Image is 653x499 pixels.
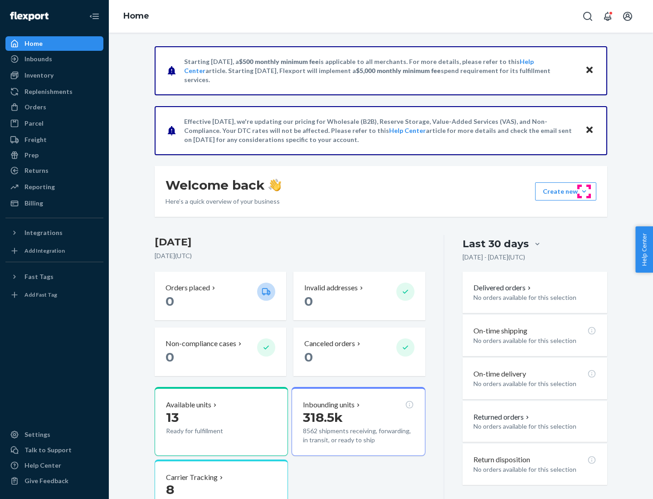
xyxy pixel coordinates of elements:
[5,474,103,488] button: Give Feedback
[5,244,103,258] a: Add Integration
[5,427,103,442] a: Settings
[535,182,596,201] button: Create new
[24,182,55,191] div: Reporting
[24,461,61,470] div: Help Center
[155,235,425,249] h3: [DATE]
[303,400,355,410] p: Inbounding units
[473,422,596,431] p: No orders available for this selection
[5,68,103,83] a: Inventory
[184,117,576,144] p: Effective [DATE], we're updating our pricing for Wholesale (B2B), Reserve Storage, Value-Added Se...
[5,132,103,147] a: Freight
[473,283,533,293] button: Delivered orders
[5,100,103,114] a: Orders
[5,84,103,99] a: Replenishments
[292,387,425,456] button: Inbounding units318.5k8562 shipments receiving, forwarding, in transit, or ready to ship
[123,11,149,21] a: Home
[5,52,103,66] a: Inbounds
[463,237,529,251] div: Last 30 days
[473,369,526,379] p: On-time delivery
[24,71,54,80] div: Inventory
[24,291,57,298] div: Add Fast Tag
[579,7,597,25] button: Open Search Box
[304,283,358,293] p: Invalid addresses
[473,326,527,336] p: On-time shipping
[166,482,174,497] span: 8
[473,455,530,465] p: Return disposition
[5,288,103,302] a: Add Fast Tag
[5,163,103,178] a: Returns
[166,338,236,349] p: Non-compliance cases
[584,64,595,77] button: Close
[389,127,426,134] a: Help Center
[24,430,50,439] div: Settings
[24,476,68,485] div: Give Feedback
[10,12,49,21] img: Flexport logo
[304,349,313,365] span: 0
[293,272,425,320] button: Invalid addresses 0
[184,57,576,84] p: Starting [DATE], a is applicable to all merchants. For more details, please refer to this article...
[24,135,47,144] div: Freight
[155,328,286,376] button: Non-compliance cases 0
[5,225,103,240] button: Integrations
[473,379,596,388] p: No orders available for this selection
[24,247,65,254] div: Add Integration
[24,103,46,112] div: Orders
[116,3,156,29] ol: breadcrumbs
[239,58,319,65] span: $500 monthly minimum fee
[599,7,617,25] button: Open notifications
[463,253,525,262] p: [DATE] - [DATE] ( UTC )
[303,426,414,445] p: 8562 shipments receiving, forwarding, in transit, or ready to ship
[5,458,103,473] a: Help Center
[303,410,343,425] span: 318.5k
[24,39,43,48] div: Home
[24,119,44,128] div: Parcel
[166,283,210,293] p: Orders placed
[5,148,103,162] a: Prep
[166,349,174,365] span: 0
[155,387,288,456] button: Available units13Ready for fulfillment
[5,36,103,51] a: Home
[24,87,73,96] div: Replenishments
[293,328,425,376] button: Canceled orders 0
[356,67,441,74] span: $5,000 monthly minimum fee
[166,177,281,193] h1: Welcome back
[5,196,103,210] a: Billing
[5,180,103,194] a: Reporting
[24,199,43,208] div: Billing
[24,228,63,237] div: Integrations
[24,445,72,455] div: Talk to Support
[166,472,218,483] p: Carrier Tracking
[473,412,531,422] button: Returned orders
[5,116,103,131] a: Parcel
[304,294,313,309] span: 0
[5,269,103,284] button: Fast Tags
[24,166,49,175] div: Returns
[166,197,281,206] p: Here’s a quick overview of your business
[85,7,103,25] button: Close Navigation
[268,179,281,191] img: hand-wave emoji
[473,336,596,345] p: No orders available for this selection
[619,7,637,25] button: Open account menu
[24,272,54,281] div: Fast Tags
[24,54,52,64] div: Inbounds
[166,294,174,309] span: 0
[304,338,355,349] p: Canceled orders
[473,293,596,302] p: No orders available for this selection
[166,410,179,425] span: 13
[635,226,653,273] button: Help Center
[155,251,425,260] p: [DATE] ( UTC )
[473,465,596,474] p: No orders available for this selection
[584,124,595,137] button: Close
[5,443,103,457] a: Talk to Support
[24,151,39,160] div: Prep
[155,272,286,320] button: Orders placed 0
[166,400,211,410] p: Available units
[166,426,250,435] p: Ready for fulfillment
